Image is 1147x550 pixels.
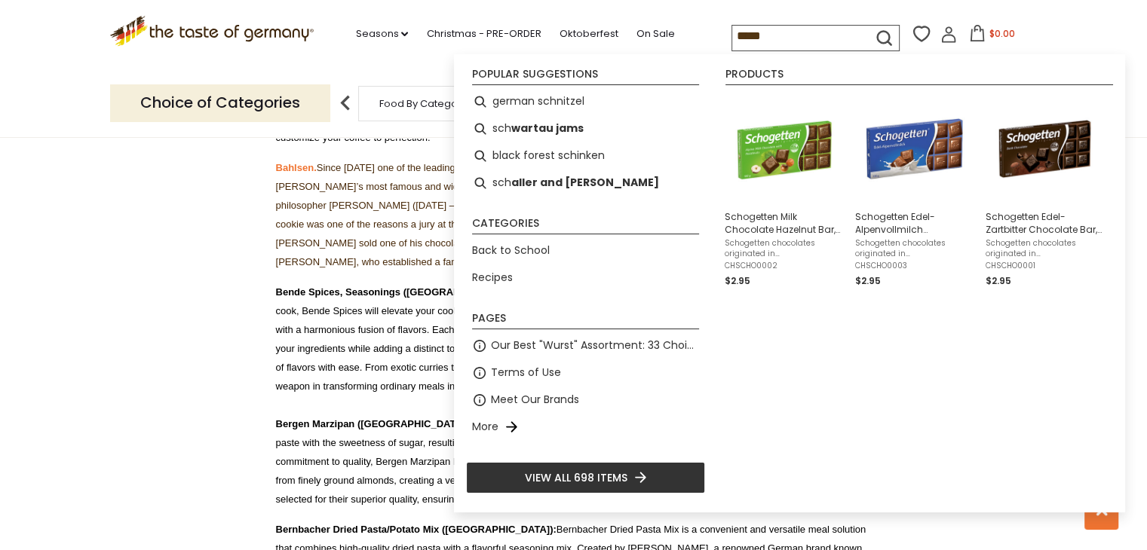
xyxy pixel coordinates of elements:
span: Schogetten Edel-Zartbitter Chocolate Bar, 3.5 oz. [986,210,1104,236]
li: Products [725,69,1113,85]
li: schaller and weber [466,170,705,197]
a: Back to School [472,242,550,259]
a: Recipes [472,269,513,286]
div: Instant Search Results [454,54,1125,512]
a: Food By Category [379,98,467,109]
b: aller and [PERSON_NAME] [511,174,659,191]
li: schwartau jams [466,115,705,142]
span: CHSCHO0003 [855,261,974,271]
a: Schogetten Edel-AlpenvollmilchSchogetten Edel-Alpenvollmilch Chocolate Bar, 3.5 oz.Schogetten cho... [855,94,974,289]
li: Schogetten Edel-Zartbitter Chocolate Bar, 3.5 oz. [980,88,1110,295]
a: Christmas - PRE-ORDER [426,26,541,42]
span: $2.95 [986,274,1011,287]
span: $0.00 [989,27,1014,40]
span: CHSCHO0002 [725,261,843,271]
span: Baerenmarke Coffee [PERSON_NAME] is a delightful addition to your daily coffee ritual, designed t... [276,38,872,143]
a: Meet Our Brands [491,391,579,408]
img: previous arrow [330,88,360,118]
a: Schogetten Edel-ZartbitterSchogetten Edel-Zartbitter Chocolate Bar, 3.5 oz.Schogetten chocolates ... [986,94,1104,289]
li: german schnitzel [466,88,705,115]
a: Schogetten Edel-Alpenvollmilch HaselnussSchogetten Milk Chocolate Hazelnut Bar, 3.5 oz.Schogetten... [725,94,843,289]
li: Pages [472,313,699,329]
li: Terms of Use [466,359,705,387]
span: CHSCHO0001 [986,261,1104,271]
span: Schogetten chocolates originated in [GEOGRAPHIC_DATA] in [DATE]. The popular brand changed owners... [986,238,1104,259]
a: Bernbacher Dried Pasta/Potato Mix ([GEOGRAPHIC_DATA]): [276,524,557,535]
a: Seasons [355,26,408,42]
a: Bergen Marzipan ([GEOGRAPHIC_DATA]): [276,418,472,429]
img: Schogetten Edel-Alpenvollmilch [860,94,969,203]
li: Schogetten Edel-Alpenvollmilch Chocolate Bar, 3.5 oz. [849,88,980,295]
img: Schogetten Edel-Alpenvollmilch Haselnuss [729,94,839,203]
a: Bahlsen. [276,162,317,173]
a: On Sale [636,26,674,42]
li: View all 698 items [466,462,705,493]
span: $2.95 [855,274,881,287]
li: Meet Our Brands [466,387,705,414]
li: Recipes [466,264,705,292]
span: $2.95 [725,274,750,287]
a: Oktoberfest [559,26,618,42]
b: wartau jams [511,120,584,137]
li: Popular suggestions [472,69,699,85]
span: Whether you're a seasoned chef or an aspiring home cook, Bende Spices will elevate your cooking. ... [276,286,862,392]
button: $0.00 [960,25,1024,47]
span: Schogetten chocolates originated in [GEOGRAPHIC_DATA] in [DATE]. The popular brand changed owners... [725,238,843,259]
span: View all 698 items [525,469,627,486]
span: Since [DATE] one of the leading cookie producers in [GEOGRAPHIC_DATA], located in [GEOGRAPHIC_DAT... [276,162,844,267]
span: Schogetten Milk Chocolate Hazelnut Bar, 3.5 oz. [725,210,843,236]
p: Choice of Categories [110,84,330,121]
span: Bergen Marzipan is a delightful confectionery that combines the smoothness of almond paste with t... [276,418,854,505]
li: Schogetten Milk Chocolate Hazelnut Bar, 3.5 oz. [719,88,849,295]
li: Back to School [466,237,705,264]
li: black forest schinken [466,142,705,170]
li: Categories [472,218,699,234]
li: More [466,414,705,441]
img: Schogetten Edel-Zartbitter [990,94,1099,203]
span: Schogetten chocolates originated in [GEOGRAPHIC_DATA] in [DATE]. The popular brand changed owners... [855,238,974,259]
li: Our Best "Wurst" Assortment: 33 Choices For The Grillabend [466,332,705,359]
span: Schogetten Edel-Alpenvollmilch Chocolate Bar, 3.5 oz. [855,210,974,236]
a: Our Best "Wurst" Assortment: 33 Choices For The Grillabend [491,337,699,354]
a: Bende Spices, Seasonings ([GEOGRAPHIC_DATA]/[GEOGRAPHIC_DATA]): [276,286,625,298]
a: Terms of Use [491,364,561,381]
